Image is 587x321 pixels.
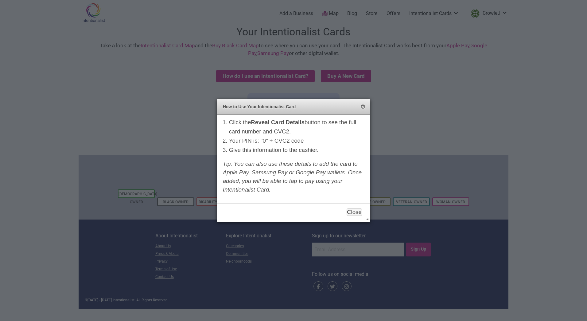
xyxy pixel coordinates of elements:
strong: Reveal Card Details [251,119,305,125]
span: How to Use Your Intentionalist Card [223,104,350,110]
li: Click the button to see the full card number and CVC2. [229,118,364,136]
em: Tip: You can also use these details to add the card to Apple Pay, Samsung Pay or Google Pay walle... [223,160,362,193]
button: Close [360,105,365,109]
button: Close [347,208,362,216]
li: Your PIN is: "0" + CVC2 code [229,136,364,145]
li: Give this information to the cashier. [229,145,364,155]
